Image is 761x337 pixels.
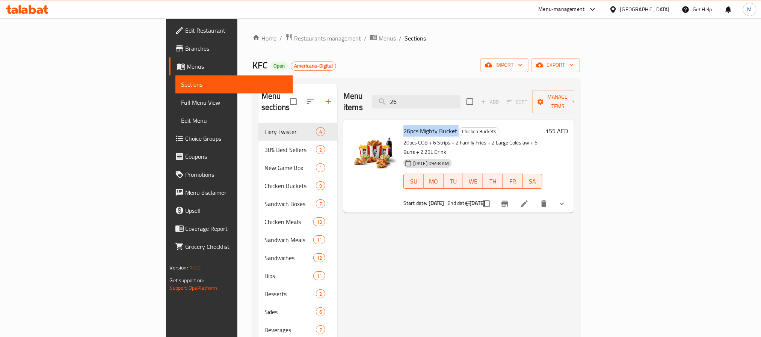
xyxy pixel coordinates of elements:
span: Chicken Buckets [264,181,316,190]
div: items [316,181,325,190]
span: Americana-Digital [291,63,336,69]
div: items [313,235,325,244]
span: Edit Menu [181,116,287,125]
span: WE [466,176,480,187]
span: Sandwich Boxes [264,199,316,208]
span: New Game Box [264,163,316,172]
a: Branches [169,39,293,57]
span: Promotions [186,170,287,179]
button: sort-choices [461,195,479,213]
img: 26pcs Mighty Bucket [349,126,397,174]
a: Choice Groups [169,129,293,147]
div: Chicken Buckets9 [258,177,337,195]
span: 1 [316,164,325,172]
span: Sandwich Meals [264,235,313,244]
div: Dips11 [258,267,337,285]
li: / [364,34,367,43]
span: Upsell [186,206,287,215]
span: Full Menu View [181,98,287,107]
span: TH [486,176,500,187]
span: [DATE] 09:58 AM [410,160,452,167]
button: MO [424,174,444,189]
span: 7 [316,326,325,334]
a: Menu disclaimer [169,184,293,202]
span: End date: [447,198,468,208]
span: export [538,60,574,70]
span: Coupons [186,152,287,161]
span: M [747,5,752,14]
button: TU [444,174,464,189]
h6: 155 AED [545,126,568,136]
div: Sandwich Boxes7 [258,195,337,213]
div: items [313,217,325,226]
button: TH [483,174,503,189]
h2: Menu items [343,90,363,113]
div: items [316,199,325,208]
div: items [316,307,325,316]
span: Restaurants management [294,34,361,43]
span: Sides [264,307,316,316]
div: items [316,127,325,136]
div: Menu-management [539,5,585,14]
div: items [313,271,325,280]
span: Start date: [403,198,427,208]
a: Menus [370,33,396,43]
span: 4 [316,128,325,135]
div: items [316,145,325,154]
span: Coverage Report [186,224,287,233]
a: Support.OpsPlatform [170,283,217,293]
button: Manage items [532,90,583,113]
span: 6 [316,308,325,316]
div: Sides6 [258,303,337,321]
div: Dips [264,271,313,280]
div: items [316,289,325,298]
div: items [316,163,325,172]
a: Edit menu item [520,199,529,208]
span: Version: [170,263,188,272]
span: Select section first [502,96,532,108]
a: Menus [169,57,293,75]
button: SA [523,174,543,189]
a: Restaurants management [285,33,361,43]
span: Menu disclaimer [186,188,287,197]
span: 30% Best Sellers [264,145,316,154]
span: Menus [379,34,396,43]
div: Desserts [264,289,316,298]
div: Chicken Meals13 [258,213,337,231]
span: SU [407,176,421,187]
span: TU [447,176,461,187]
svg: Show Choices [557,199,566,208]
div: New Game Box1 [258,159,337,177]
span: Select all sections [285,94,301,110]
button: SU [403,174,424,189]
div: Sandwich Meals11 [258,231,337,249]
button: WE [463,174,483,189]
input: search [372,95,461,108]
span: 11 [314,236,325,244]
a: Promotions [169,165,293,184]
button: delete [535,195,553,213]
a: Coupons [169,147,293,165]
a: Full Menu View [175,93,293,111]
div: Sandwiches12 [258,249,337,267]
a: Coverage Report [169,220,293,238]
span: Edit Restaurant [186,26,287,35]
button: Branch-specific-item [496,195,514,213]
span: 11 [314,272,325,280]
p: 20pcs COB + 6 Strips + 2 Family Fries + 2 Large Coleslaw + 6 Buns + 2.25L Drink [403,138,542,157]
div: items [313,253,325,262]
span: 26pcs Mighty Bucket [403,125,457,137]
div: [GEOGRAPHIC_DATA] [620,5,670,14]
span: 7 [316,200,325,208]
span: Beverages [264,325,316,334]
span: Sort sections [301,93,319,111]
span: Chicken Meals [264,217,313,226]
span: Select section [462,94,478,110]
span: 1.0.0 [189,263,201,272]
